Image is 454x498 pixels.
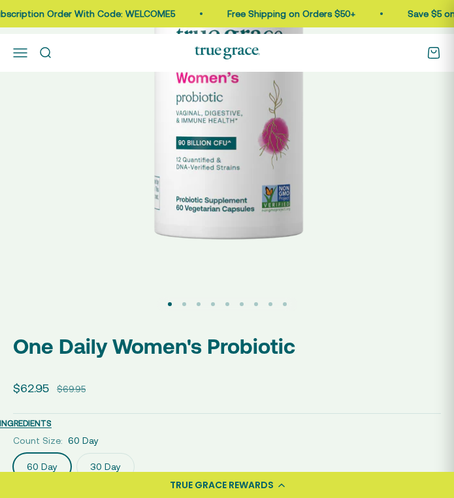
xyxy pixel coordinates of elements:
sale-price: $62.95 [13,379,49,398]
p: One Daily Women's Probiotic [13,330,441,363]
div: TRUE GRACE REWARDS [170,478,274,492]
span: 60 Day [68,433,99,448]
legend: Count Size: [13,433,63,448]
a: Free Shipping on Orders $50+ [209,8,337,19]
compare-at-price: $69.95 [57,382,86,396]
